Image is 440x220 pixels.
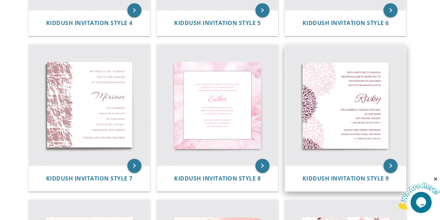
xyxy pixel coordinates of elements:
[46,20,133,26] a: Kiddush Invitation Style 4
[127,3,141,17] a: keyboard_arrow_right
[46,175,133,182] span: Kiddush Invitation Style 7
[174,175,261,182] a: Kiddush Invitation Style 8
[157,44,278,166] img: Kiddush Invitation Style 8
[383,3,397,17] a: keyboard_arrow_right
[302,175,389,182] span: Kiddush Invitation Style 9
[46,19,133,27] span: Kiddush Invitation Style 4
[255,3,269,17] a: keyboard_arrow_right
[174,19,261,27] span: Kiddush Invitation Style 5
[127,159,141,173] a: keyboard_arrow_right
[383,159,397,173] a: keyboard_arrow_right
[285,44,406,166] img: Kiddush Invitation Style 9
[302,175,389,182] a: Kiddush Invitation Style 9
[174,20,261,26] a: Kiddush Invitation Style 5
[396,176,440,209] iframe: chat widget
[174,175,261,182] span: Kiddush Invitation Style 8
[46,175,133,182] a: Kiddush Invitation Style 7
[302,20,389,26] a: Kiddush Invitation Style 6
[255,159,269,173] a: keyboard_arrow_right
[302,19,389,27] span: Kiddush Invitation Style 6
[29,44,150,166] img: Kiddush Invitation Style 7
